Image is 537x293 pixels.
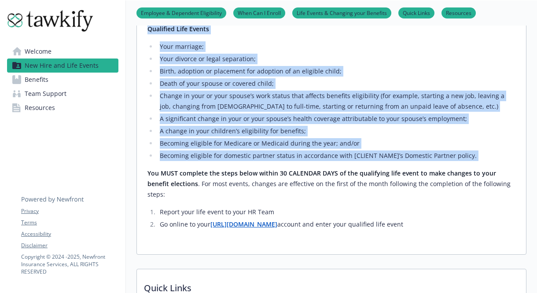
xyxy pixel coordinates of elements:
[21,219,118,227] a: Terms
[21,253,118,275] p: Copyright © 2024 - 2025 , Newfront Insurance Services, ALL RIGHTS RESERVED
[157,219,515,230] li: Go online to your account and enter your qualified life event
[25,73,48,87] span: Benefits
[157,114,515,124] li: A significant change in your or your spouse’s health coverage attributable to your spouse’s emplo...
[147,25,209,33] strong: Qualified Life Events​
[157,54,515,64] li: Your divorce or legal separation;​
[210,220,277,228] a: [URL][DOMAIN_NAME]
[292,8,391,17] a: Life Events & Changing your Benefits
[25,44,51,59] span: Welcome
[21,230,118,238] a: Accessibility
[136,8,226,17] a: Employee & Dependent Eligibility
[7,87,118,101] a: Team Support
[233,8,285,17] a: When Can I Enroll
[441,8,476,17] a: Resources
[7,44,118,59] a: Welcome
[157,138,515,149] li: Becoming eligible for Medicare or Medicaid during the year; and/or​
[157,126,515,136] li: A change in your children’s eligibility for benefits;​
[147,169,496,188] strong: You MUST complete the steps below within 30 CALENDAR DAYS of the qualifying life event to make ch...
[7,73,118,87] a: Benefits
[25,59,99,73] span: New Hire and Life Events
[398,8,434,17] a: Quick Links
[7,59,118,73] a: New Hire and Life Events
[157,66,515,77] li: Birth, adoption or placement for adoption of an eligible child;​
[7,101,118,115] a: Resources
[157,78,515,89] li: Death of your spouse or covered child;​
[21,242,118,249] a: Disclaimer
[157,41,515,52] li: Your marriage;​
[25,101,55,115] span: Resources
[21,207,118,215] a: Privacy
[157,91,515,112] li: Change in your or your spouse’s work status that affects benefits eligibility (for example, start...
[157,207,515,217] li: Report your life event to your HR Team
[25,87,66,101] span: Team Support
[147,168,515,200] p: . For most events, changes are effective on the first of the month following the completion of th...
[157,150,515,161] li: Becoming eligible for domestic partner status in accordance with [CLIENT NAME]’s Domestic Partner...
